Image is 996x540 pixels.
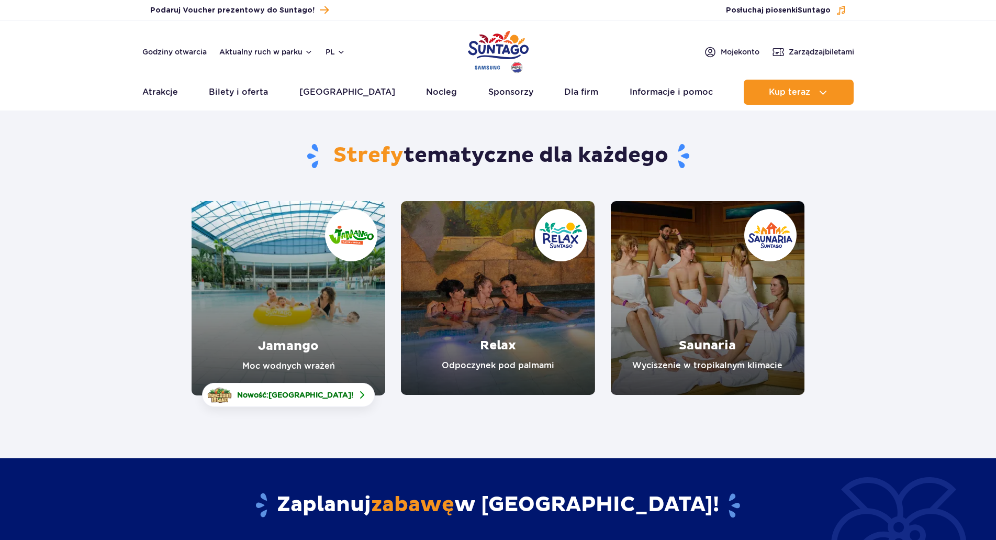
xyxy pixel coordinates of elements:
[202,383,375,407] a: Nowość:[GEOGRAPHIC_DATA]!
[142,47,207,57] a: Godziny otwarcia
[150,3,329,17] a: Podaruj Voucher prezentowy do Suntago!
[192,142,804,170] h1: tematyczne dla każdego
[299,80,395,105] a: [GEOGRAPHIC_DATA]
[468,26,529,74] a: Park of Poland
[268,391,351,399] span: [GEOGRAPHIC_DATA]
[772,46,854,58] a: Zarządzajbiletami
[488,80,533,105] a: Sponsorzy
[401,201,595,395] a: Relax
[192,492,804,519] h2: Zaplanuj w [GEOGRAPHIC_DATA]!
[721,47,759,57] span: Moje konto
[611,201,804,395] a: Saunaria
[798,7,831,14] span: Suntago
[704,46,759,58] a: Mojekonto
[769,87,810,97] span: Kup teraz
[326,47,345,57] button: pl
[142,80,178,105] a: Atrakcje
[564,80,598,105] a: Dla firm
[789,47,854,57] span: Zarządzaj biletami
[192,201,385,395] a: Jamango
[726,5,846,16] button: Posłuchaj piosenkiSuntago
[237,390,353,400] span: Nowość: !
[209,80,268,105] a: Bilety i oferta
[150,5,315,16] span: Podaruj Voucher prezentowy do Suntago!
[630,80,713,105] a: Informacje i pomoc
[219,48,313,56] button: Aktualny ruch w parku
[426,80,457,105] a: Nocleg
[744,80,854,105] button: Kup teraz
[371,492,454,518] span: zabawę
[333,142,404,169] span: Strefy
[726,5,831,16] span: Posłuchaj piosenki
